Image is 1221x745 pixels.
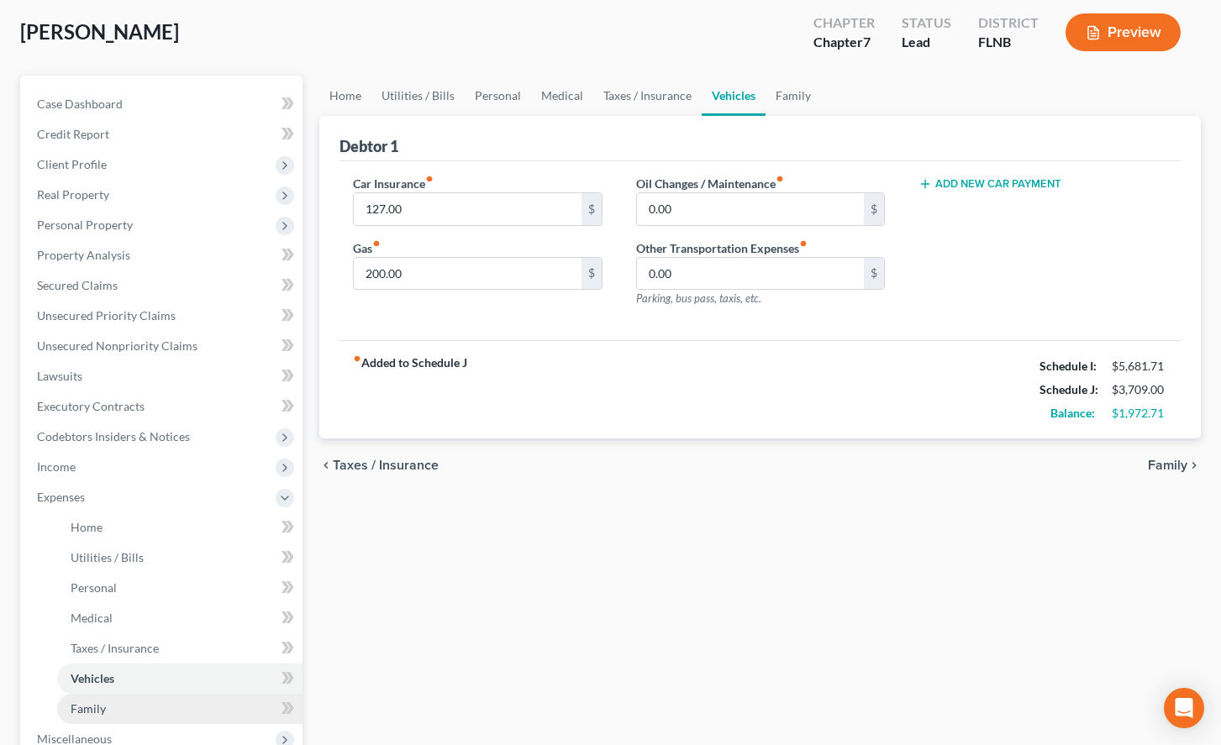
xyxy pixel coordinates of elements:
span: Lawsuits [37,369,82,383]
span: Real Property [37,187,109,202]
i: fiber_manual_record [799,239,808,248]
div: District [978,13,1039,33]
span: Vehicles [71,671,114,685]
i: chevron_left [319,459,333,472]
span: Codebtors Insiders & Notices [37,429,190,443]
div: $1,972.71 [1112,405,1167,422]
a: Utilities / Bills [57,543,303,573]
span: Home [71,520,103,534]
div: $ [864,193,884,225]
input: -- [637,258,864,290]
span: Unsecured Priority Claims [37,308,176,323]
span: Parking, bus pass, taxis, etc. [636,291,761,305]
a: Medical [57,603,303,633]
a: Executory Contracts [24,391,303,422]
label: Other Transportation Expenses [636,239,808,257]
div: FLNB [978,33,1039,52]
a: Lawsuits [24,361,303,391]
button: Add New Car Payment [918,177,1061,191]
input: -- [354,193,581,225]
div: $ [582,258,602,290]
a: Medical [531,76,593,116]
i: fiber_manual_record [372,239,381,248]
div: $5,681.71 [1112,358,1167,375]
div: Chapter [813,13,875,33]
label: Oil Changes / Maintenance [636,175,784,192]
strong: Schedule I: [1039,359,1097,373]
div: $ [864,258,884,290]
span: Secured Claims [37,278,118,292]
a: Home [57,512,303,543]
a: Family [57,694,303,724]
i: fiber_manual_record [776,175,784,183]
span: Income [37,459,76,474]
span: Taxes / Insurance [333,459,439,472]
span: Property Analysis [37,248,130,262]
a: Vehicles [57,664,303,694]
i: chevron_right [1187,459,1201,472]
span: Executory Contracts [37,399,145,413]
a: Unsecured Priority Claims [24,301,303,331]
div: Status [902,13,951,33]
a: Property Analysis [24,240,303,270]
label: Gas [353,239,381,257]
span: Personal [71,580,117,595]
label: Car Insurance [353,175,434,192]
span: Credit Report [37,127,109,141]
input: -- [637,193,864,225]
span: Utilities / Bills [71,550,144,564]
div: Lead [902,33,951,52]
a: Vehicles [702,76,766,116]
a: Family [766,76,821,116]
button: Preview [1066,13,1181,51]
a: Case Dashboard [24,89,303,119]
span: Expenses [37,490,85,504]
a: Utilities / Bills [371,76,465,116]
span: Case Dashboard [37,97,123,111]
a: Secured Claims [24,270,303,301]
div: $ [582,193,602,225]
span: Taxes / Insurance [71,641,159,655]
i: fiber_manual_record [353,354,361,363]
a: Home [319,76,371,116]
span: Family [1148,459,1187,472]
a: Taxes / Insurance [593,76,702,116]
a: Personal [57,573,303,603]
button: Family chevron_right [1148,459,1201,472]
span: Medical [71,611,113,625]
span: Family [71,701,106,716]
input: -- [354,258,581,290]
span: [PERSON_NAME] [20,19,179,44]
button: chevron_left Taxes / Insurance [319,459,439,472]
span: Client Profile [37,157,107,171]
a: Unsecured Nonpriority Claims [24,331,303,361]
span: Personal Property [37,218,133,232]
a: Taxes / Insurance [57,633,303,664]
div: Open Intercom Messenger [1164,688,1204,728]
a: Credit Report [24,119,303,150]
strong: Added to Schedule J [353,354,467,425]
div: Debtor 1 [339,136,398,156]
span: 7 [863,34,871,50]
strong: Balance: [1050,406,1095,420]
i: fiber_manual_record [425,175,434,183]
a: Personal [465,76,531,116]
div: $3,709.00 [1112,381,1167,398]
span: Unsecured Nonpriority Claims [37,338,197,353]
strong: Schedule J: [1039,382,1098,396]
div: Chapter [813,33,875,52]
